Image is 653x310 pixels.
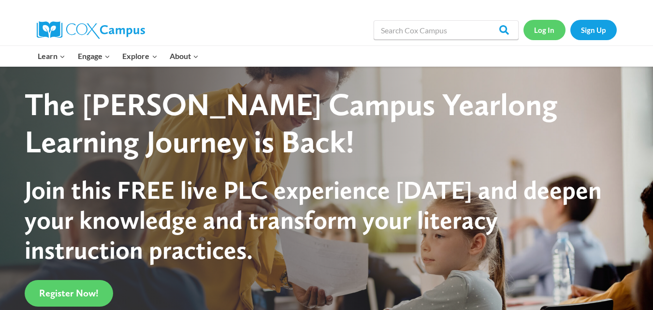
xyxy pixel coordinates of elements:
[374,20,519,40] input: Search Cox Campus
[523,20,617,40] nav: Secondary Navigation
[32,46,205,66] nav: Primary Navigation
[25,86,611,161] div: The [PERSON_NAME] Campus Yearlong Learning Journey is Back!
[523,20,566,40] a: Log In
[37,21,145,39] img: Cox Campus
[39,287,99,299] span: Register Now!
[116,46,164,66] button: Child menu of Explore
[163,46,205,66] button: Child menu of About
[25,280,113,307] a: Register Now!
[570,20,617,40] a: Sign Up
[72,46,116,66] button: Child menu of Engage
[32,46,72,66] button: Child menu of Learn
[25,175,602,266] span: Join this FREE live PLC experience [DATE] and deepen your knowledge and transform your literacy i...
